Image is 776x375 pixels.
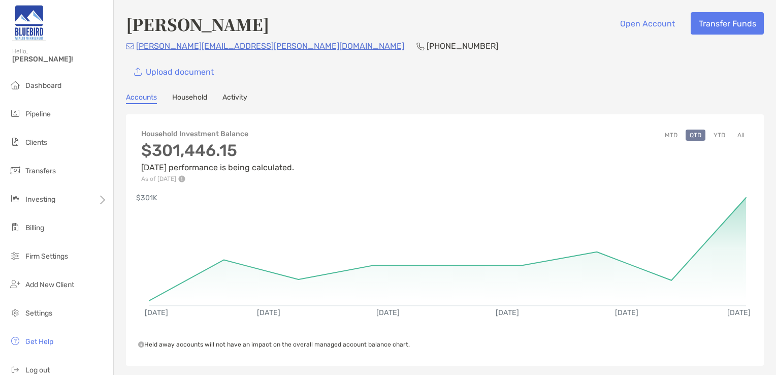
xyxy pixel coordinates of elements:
[733,130,749,141] button: All
[222,93,247,104] a: Activity
[9,249,21,262] img: firm-settings icon
[141,141,294,182] div: [DATE] performance is being calculated.
[25,167,56,175] span: Transfers
[178,175,185,182] img: Performance Info
[376,308,400,317] text: [DATE]
[661,130,682,141] button: MTD
[727,308,751,317] text: [DATE]
[136,194,157,202] text: $301K
[25,195,55,204] span: Investing
[9,193,21,205] img: investing icon
[9,278,21,290] img: add_new_client icon
[25,224,44,232] span: Billing
[691,12,764,35] button: Transfer Funds
[9,107,21,119] img: pipeline icon
[9,164,21,176] img: transfers icon
[9,335,21,347] img: get-help icon
[12,55,107,64] span: [PERSON_NAME]!
[141,130,294,138] h4: Household Investment Balance
[136,40,404,52] p: [PERSON_NAME][EMAIL_ADDRESS][PERSON_NAME][DOMAIN_NAME]
[126,12,269,36] h4: [PERSON_NAME]
[126,43,134,49] img: Email Icon
[9,136,21,148] img: clients icon
[126,60,221,83] a: Upload document
[25,309,52,318] span: Settings
[141,175,294,182] p: As of [DATE]
[612,12,683,35] button: Open Account
[126,93,157,104] a: Accounts
[25,280,74,289] span: Add New Client
[25,138,47,147] span: Clients
[496,308,519,317] text: [DATE]
[709,130,729,141] button: YTD
[416,42,425,50] img: Phone Icon
[9,221,21,233] img: billing icon
[12,4,46,41] img: Zoe Logo
[25,81,61,90] span: Dashboard
[141,141,294,160] h3: $301,446.15
[686,130,705,141] button: QTD
[25,337,53,346] span: Get Help
[145,308,168,317] text: [DATE]
[615,308,638,317] text: [DATE]
[9,306,21,319] img: settings icon
[172,93,207,104] a: Household
[427,40,498,52] p: [PHONE_NUMBER]
[9,79,21,91] img: dashboard icon
[138,341,410,348] span: Held away accounts will not have an impact on the overall managed account balance chart.
[25,110,51,118] span: Pipeline
[257,308,280,317] text: [DATE]
[134,68,142,76] img: button icon
[25,366,50,374] span: Log out
[25,252,68,261] span: Firm Settings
